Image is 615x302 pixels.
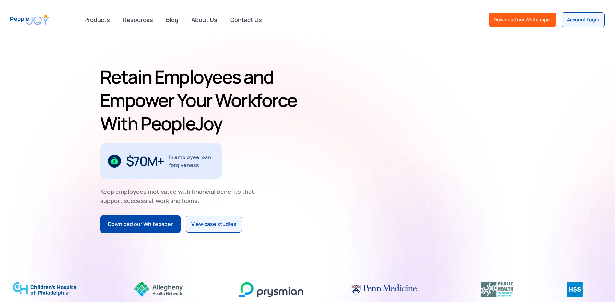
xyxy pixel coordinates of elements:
[567,17,599,23] div: Account Login
[187,13,221,27] a: About Us
[226,13,266,27] a: Contact Us
[100,215,181,233] a: Download our Whitepaper
[100,143,222,179] div: 1 / 3
[562,12,605,27] a: Account Login
[162,13,182,27] a: Blog
[126,156,164,166] div: $70M+
[186,216,242,233] a: View case studies
[494,17,551,23] div: Download our Whitepaper
[108,220,173,228] div: Download our Whitepaper
[80,13,114,26] div: Products
[191,220,236,228] div: View case studies
[169,153,214,169] div: in employee loan forgiveness
[100,65,305,135] h1: Retain Employees and Empower Your Workforce With PeopleJoy
[489,13,556,27] a: Download our Whitepaper
[10,10,49,29] a: home
[119,13,157,27] a: Resources
[100,187,260,205] div: Keep employees motivated with financial benefits that support success at work and home.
